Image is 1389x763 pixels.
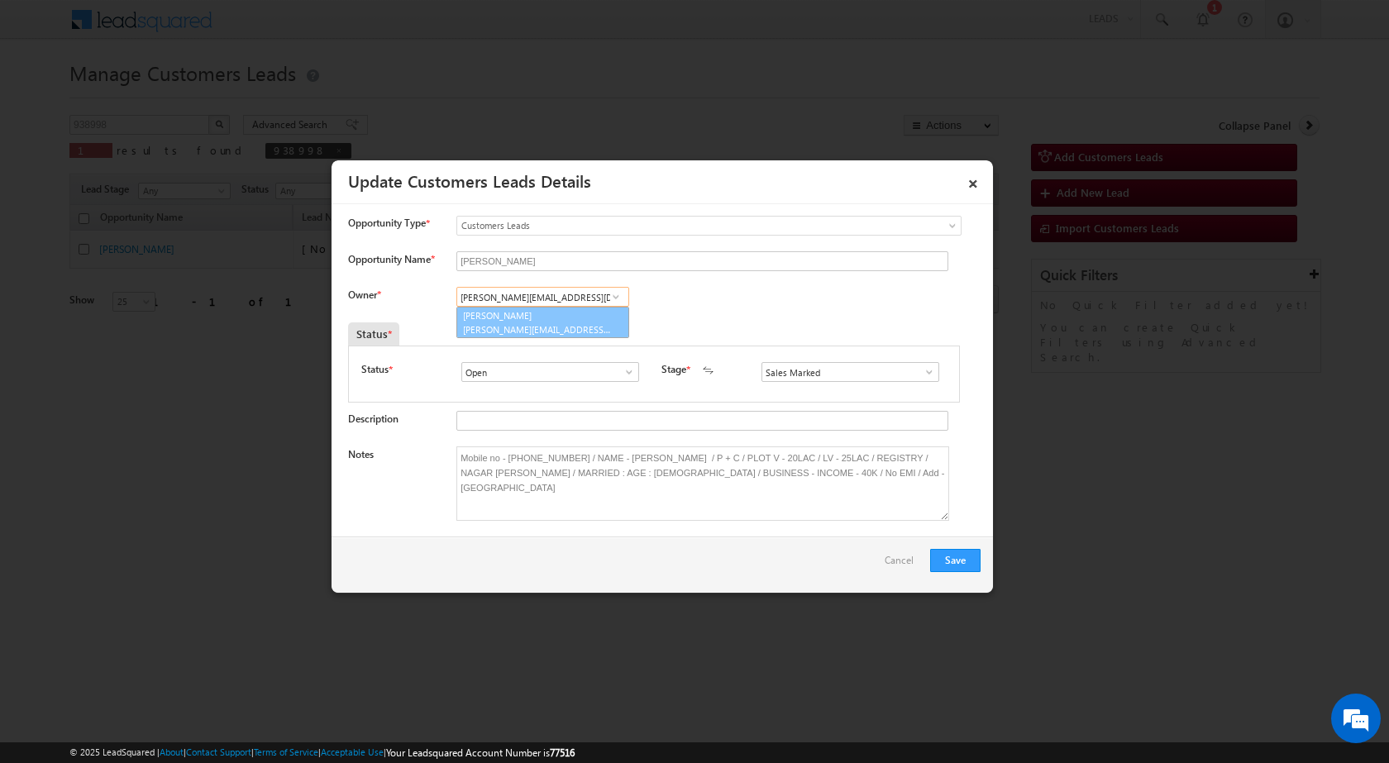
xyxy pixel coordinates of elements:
[914,364,935,380] a: Show All Items
[28,87,69,108] img: d_60004797649_company_0_60004797649
[761,362,939,382] input: Type to Search
[661,362,686,377] label: Stage
[348,216,426,231] span: Opportunity Type
[386,746,575,759] span: Your Leadsquared Account Number is
[614,364,635,380] a: Show All Items
[86,87,278,108] div: Chat with us now
[456,287,629,307] input: Type to Search
[461,362,639,382] input: Type to Search
[21,153,302,495] textarea: Type your message and hit 'Enter'
[605,289,626,305] a: Show All Items
[254,746,318,757] a: Terms of Service
[463,323,612,336] span: [PERSON_NAME][EMAIL_ADDRESS][DOMAIN_NAME]
[69,745,575,761] span: © 2025 LeadSquared | | | | |
[456,307,629,338] a: [PERSON_NAME]
[361,362,389,377] label: Status
[348,253,434,265] label: Opportunity Name
[348,289,380,301] label: Owner
[321,746,384,757] a: Acceptable Use
[959,166,987,195] a: ×
[550,746,575,759] span: 77516
[348,322,399,346] div: Status
[348,412,399,425] label: Description
[348,169,591,192] a: Update Customers Leads Details
[457,218,894,233] span: Customers Leads
[348,448,374,460] label: Notes
[160,746,184,757] a: About
[930,549,981,572] button: Save
[885,549,922,580] a: Cancel
[271,8,311,48] div: Minimize live chat window
[456,216,962,236] a: Customers Leads
[186,746,251,757] a: Contact Support
[225,509,300,532] em: Start Chat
